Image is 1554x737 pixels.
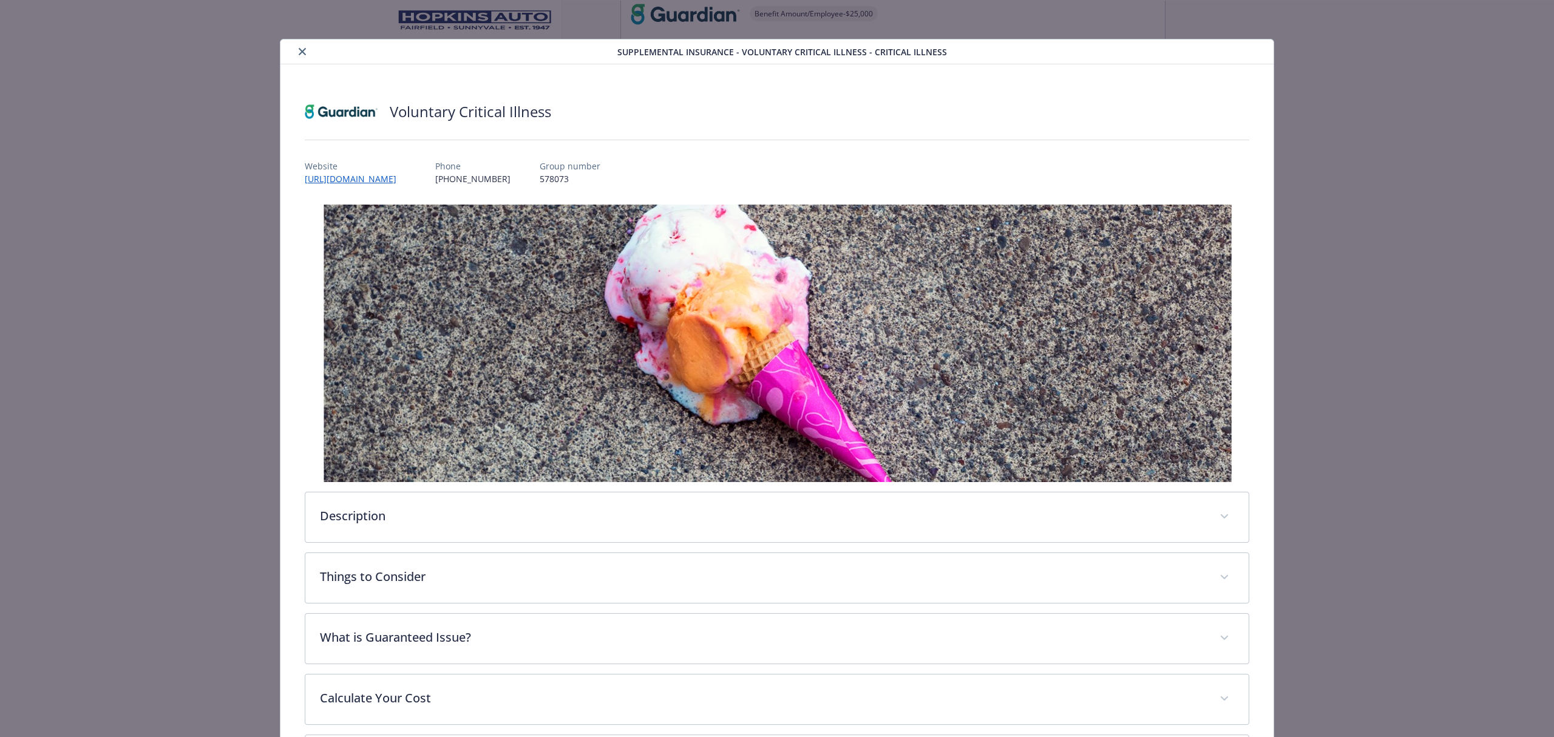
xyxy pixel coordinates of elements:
[320,568,1205,586] p: Things to Consider
[435,160,511,172] p: Phone
[295,44,310,59] button: close
[435,172,511,185] p: [PHONE_NUMBER]
[305,614,1249,664] div: What is Guaranteed Issue?
[320,689,1205,707] p: Calculate Your Cost
[305,674,1249,724] div: Calculate Your Cost
[305,553,1249,603] div: Things to Consider
[320,628,1205,647] p: What is Guaranteed Issue?
[617,46,947,58] span: Supplemental Insurance - Voluntary Critical Illness - Critical Illness
[320,205,1234,482] img: banner
[540,172,600,185] p: 578073
[390,101,551,122] h2: Voluntary Critical Illness
[540,160,600,172] p: Group number
[305,93,378,130] img: Guardian
[305,160,406,172] p: Website
[305,492,1249,542] div: Description
[305,173,406,185] a: [URL][DOMAIN_NAME]
[320,507,1205,525] p: Description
